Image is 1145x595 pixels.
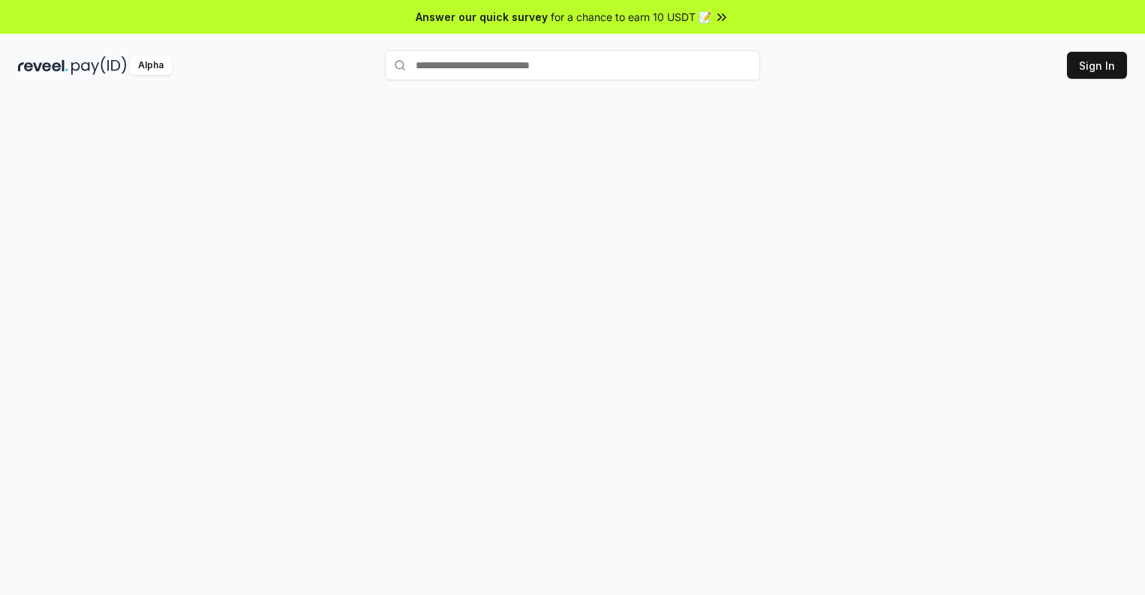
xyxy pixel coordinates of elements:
[18,56,68,75] img: reveel_dark
[71,56,127,75] img: pay_id
[1067,52,1127,79] button: Sign In
[130,56,172,75] div: Alpha
[416,9,548,25] span: Answer our quick survey
[551,9,711,25] span: for a chance to earn 10 USDT 📝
